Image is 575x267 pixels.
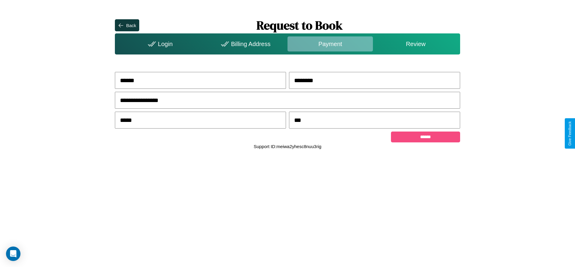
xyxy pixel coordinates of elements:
p: Support ID: meiwa2yhesc8nuu3rig [254,142,321,151]
div: Billing Address [202,36,287,51]
button: Back [115,19,139,31]
div: Open Intercom Messenger [6,247,20,261]
h1: Request to Book [139,17,460,33]
div: Review [373,36,458,51]
div: Give Feedback [568,121,572,146]
div: Login [116,36,202,51]
div: Payment [287,36,373,51]
div: Back [126,23,136,28]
